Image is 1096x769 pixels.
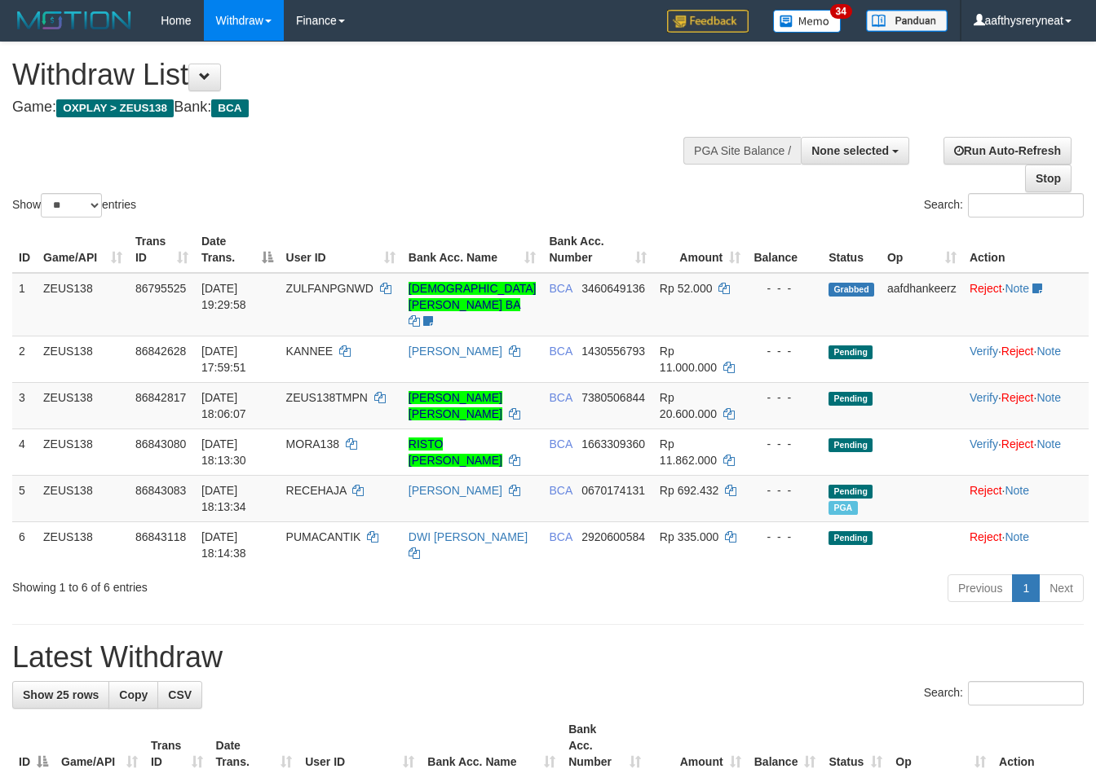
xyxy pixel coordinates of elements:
[12,521,37,568] td: 6
[1005,530,1029,543] a: Note
[970,530,1002,543] a: Reject
[135,437,186,450] span: 86843080
[660,282,713,295] span: Rp 52.000
[201,391,246,420] span: [DATE] 18:06:07
[822,226,881,273] th: Status
[1039,574,1084,602] a: Next
[201,282,246,311] span: [DATE] 19:29:58
[1036,391,1061,404] a: Note
[581,391,645,404] span: Copy 7380506844 to clipboard
[286,282,373,295] span: ZULFANPGNWD
[135,484,186,497] span: 86843083
[660,345,717,374] span: Rp 11.000.000
[12,573,444,595] div: Showing 1 to 6 of 6 entries
[667,10,749,33] img: Feedback.jpg
[944,137,1072,165] a: Run Auto-Refresh
[409,282,537,311] a: [DEMOGRAPHIC_DATA][PERSON_NAME] BA
[653,226,747,273] th: Amount: activate to sort column ascending
[747,226,822,273] th: Balance
[581,345,645,358] span: Copy 1430556793 to clipboard
[1036,345,1061,358] a: Note
[37,475,129,521] td: ZEUS138
[963,273,1089,336] td: ·
[37,336,129,382] td: ZEUS138
[581,282,645,295] span: Copy 3460649136 to clipboard
[37,273,129,336] td: ZEUS138
[549,484,572,497] span: BCA
[409,437,502,467] a: RISTO [PERSON_NAME]
[963,336,1089,382] td: · ·
[286,484,347,497] span: RECEHAJA
[811,144,889,157] span: None selected
[963,428,1089,475] td: · ·
[829,345,873,359] span: Pending
[409,484,502,497] a: [PERSON_NAME]
[409,391,502,420] a: [PERSON_NAME] [PERSON_NAME]
[924,681,1084,705] label: Search:
[753,343,815,359] div: - - -
[286,530,361,543] span: PUMACANTIK
[970,282,1002,295] a: Reject
[157,681,202,709] a: CSV
[12,273,37,336] td: 1
[801,137,909,165] button: None selected
[409,530,528,543] a: DWI [PERSON_NAME]
[201,437,246,467] span: [DATE] 18:13:30
[12,226,37,273] th: ID
[211,99,248,117] span: BCA
[753,280,815,297] div: - - -
[829,485,873,499] span: Pending
[660,437,717,467] span: Rp 11.862.000
[970,391,998,404] a: Verify
[881,273,963,336] td: aafdhankeerz
[948,574,1013,602] a: Previous
[829,392,873,406] span: Pending
[12,8,136,33] img: MOTION_logo.png
[542,226,652,273] th: Bank Acc. Number: activate to sort column ascending
[963,521,1089,568] td: ·
[1001,345,1034,358] a: Reject
[581,530,645,543] span: Copy 2920600584 to clipboard
[286,345,334,358] span: KANNEE
[12,641,1084,674] h1: Latest Withdraw
[37,521,129,568] td: ZEUS138
[829,531,873,545] span: Pending
[286,437,339,450] span: MORA138
[37,428,129,475] td: ZEUS138
[963,382,1089,428] td: · ·
[1001,391,1034,404] a: Reject
[135,391,186,404] span: 86842817
[402,226,543,273] th: Bank Acc. Name: activate to sort column ascending
[581,484,645,497] span: Copy 0670174131 to clipboard
[12,475,37,521] td: 5
[829,438,873,452] span: Pending
[881,226,963,273] th: Op: activate to sort column ascending
[135,345,186,358] span: 86842628
[968,681,1084,705] input: Search:
[12,99,714,116] h4: Game: Bank:
[168,688,192,701] span: CSV
[23,688,99,701] span: Show 25 rows
[963,226,1089,273] th: Action
[1005,484,1029,497] a: Note
[773,10,842,33] img: Button%20Memo.svg
[280,226,402,273] th: User ID: activate to sort column ascending
[924,193,1084,218] label: Search:
[1036,437,1061,450] a: Note
[1001,437,1034,450] a: Reject
[201,484,246,513] span: [DATE] 18:13:34
[829,501,857,515] span: Marked by aafnoeunsreypich
[108,681,158,709] a: Copy
[286,391,368,404] span: ZEUS138TMPN
[12,336,37,382] td: 2
[41,193,102,218] select: Showentries
[753,389,815,406] div: - - -
[970,437,998,450] a: Verify
[1025,165,1072,192] a: Stop
[201,530,246,560] span: [DATE] 18:14:38
[683,137,801,165] div: PGA Site Balance /
[37,226,129,273] th: Game/API: activate to sort column ascending
[12,59,714,91] h1: Withdraw List
[12,428,37,475] td: 4
[549,530,572,543] span: BCA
